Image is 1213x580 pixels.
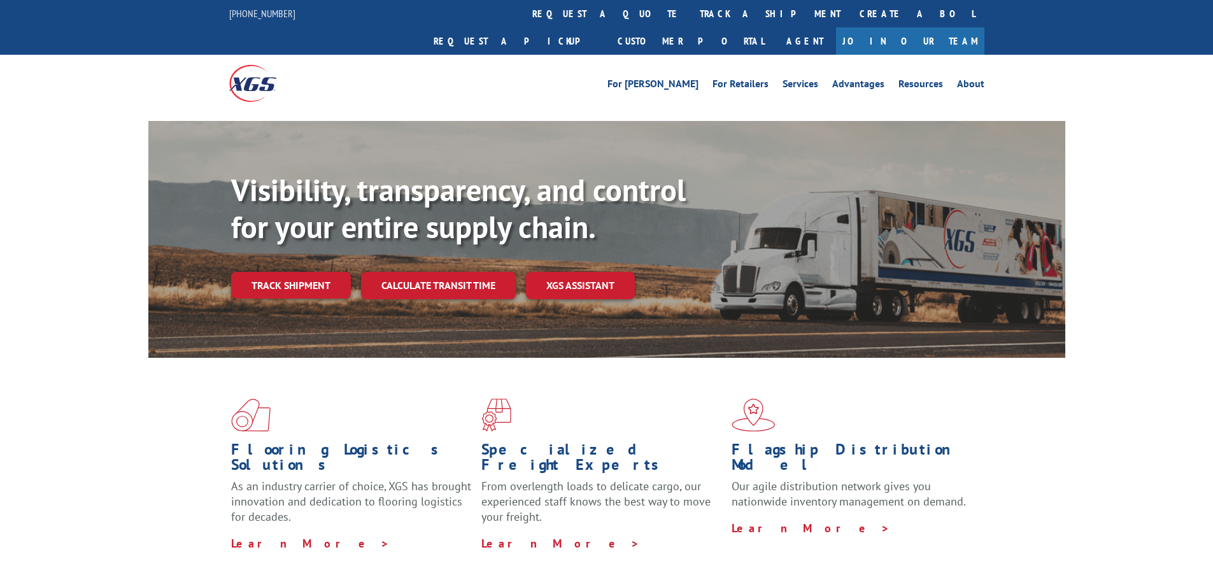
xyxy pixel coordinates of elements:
h1: Specialized Freight Experts [481,442,722,479]
span: As an industry carrier of choice, XGS has brought innovation and dedication to flooring logistics... [231,479,471,524]
a: [PHONE_NUMBER] [229,7,295,20]
a: Customer Portal [608,27,774,55]
a: Learn More > [732,521,890,535]
img: xgs-icon-total-supply-chain-intelligence-red [231,399,271,432]
a: Track shipment [231,272,351,299]
a: XGS ASSISTANT [526,272,635,299]
a: Agent [774,27,836,55]
h1: Flagship Distribution Model [732,442,972,479]
a: Request a pickup [424,27,608,55]
a: Services [783,79,818,93]
a: For [PERSON_NAME] [607,79,699,93]
span: Our agile distribution network gives you nationwide inventory management on demand. [732,479,966,509]
h1: Flooring Logistics Solutions [231,442,472,479]
a: Learn More > [231,536,390,551]
a: Calculate transit time [361,272,516,299]
img: xgs-icon-flagship-distribution-model-red [732,399,776,432]
b: Visibility, transparency, and control for your entire supply chain. [231,170,686,246]
p: From overlength loads to delicate cargo, our experienced staff knows the best way to move your fr... [481,479,722,535]
a: About [957,79,984,93]
a: Join Our Team [836,27,984,55]
a: Learn More > [481,536,640,551]
a: Advantages [832,79,884,93]
a: For Retailers [713,79,769,93]
img: xgs-icon-focused-on-flooring-red [481,399,511,432]
a: Resources [898,79,943,93]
